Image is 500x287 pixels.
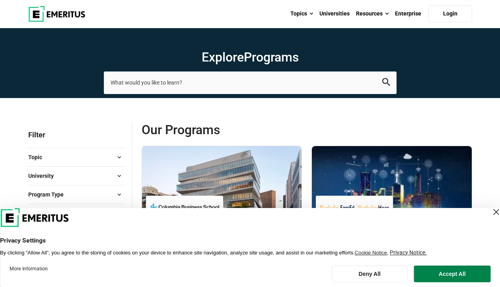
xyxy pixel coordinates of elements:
span: Our Programs [142,122,307,138]
a: Sales and Marketing Course by Columbia Business School Executive Education - September 11, 2025 C... [142,146,302,275]
button: Topic [28,151,125,163]
p: Filter [28,122,125,148]
img: Digital Transformation: Leading People, Data & Technology | Online Digital Transformation Course [312,146,472,225]
button: University [28,170,125,182]
a: Login [428,6,472,22]
input: search-page [104,71,397,94]
a: Digital Transformation Course by Berkeley Executive Education - Berkeley Executive Education Berk... [312,146,472,275]
span: University [28,171,60,180]
img: Columbia Business School Executive Education [150,200,219,218]
button: Program Type [28,189,125,200]
h1: Explore [104,49,397,65]
button: search [382,78,390,87]
img: Berkeley Executive Education [320,200,389,218]
button: Offered by [28,207,125,219]
span: Programs [244,50,299,65]
img: Digital Marketing | Online Sales and Marketing Course [142,146,302,225]
span: Program Type [28,190,70,199]
span: Topic [28,153,49,162]
a: search [382,80,390,88]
